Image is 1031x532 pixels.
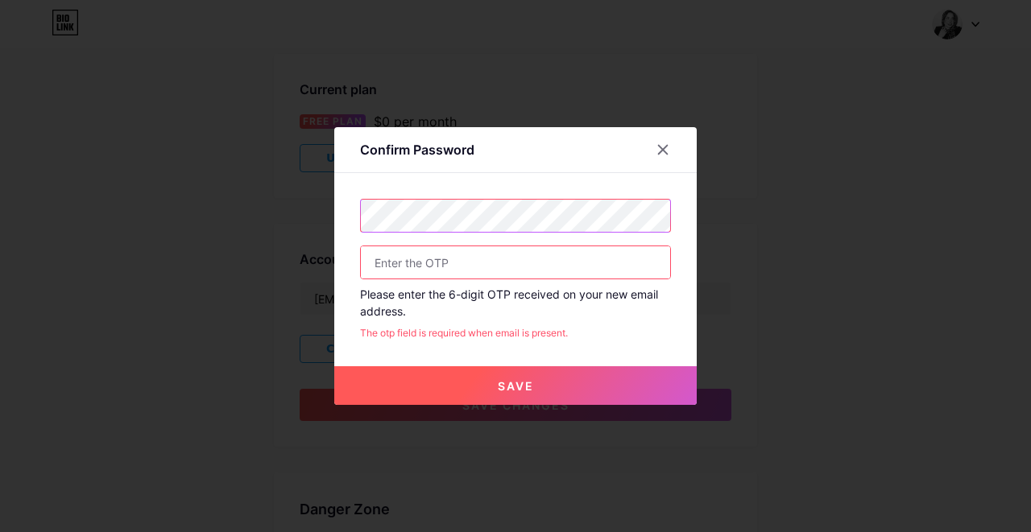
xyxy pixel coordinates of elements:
[498,379,534,393] span: Save
[334,366,697,405] button: Save
[360,326,671,340] div: The otp field is required when email is present.
[361,246,670,278] input: Enter the OTP
[360,140,474,159] div: Confirm Password
[360,286,671,320] div: Please enter the 6-digit OTP received on your new email address.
